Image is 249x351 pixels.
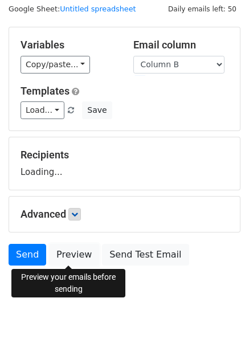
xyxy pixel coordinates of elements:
[82,101,112,119] button: Save
[102,244,189,266] a: Send Test Email
[164,5,240,13] a: Daily emails left: 50
[133,39,229,51] h5: Email column
[21,149,228,178] div: Loading...
[11,269,125,297] div: Preview your emails before sending
[21,85,70,97] a: Templates
[9,244,46,266] a: Send
[49,244,99,266] a: Preview
[21,208,228,221] h5: Advanced
[21,56,90,74] a: Copy/paste...
[21,149,228,161] h5: Recipients
[60,5,136,13] a: Untitled spreadsheet
[192,296,249,351] iframe: Chat Widget
[9,5,136,13] small: Google Sheet:
[164,3,240,15] span: Daily emails left: 50
[21,39,116,51] h5: Variables
[21,101,64,119] a: Load...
